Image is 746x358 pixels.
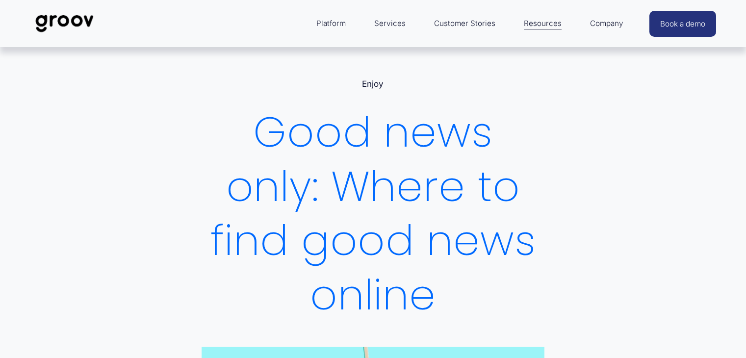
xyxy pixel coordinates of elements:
[311,12,351,35] a: folder dropdown
[30,7,99,40] img: Groov | Workplace Science Platform | Unlock Performance | Drive Results
[202,105,545,322] h1: Good news only: Where to find good news online
[590,17,623,30] span: Company
[362,79,384,89] a: Enjoy
[429,12,500,35] a: Customer Stories
[524,17,562,30] span: Resources
[369,12,411,35] a: Services
[649,11,716,37] a: Book a demo
[519,12,566,35] a: folder dropdown
[585,12,628,35] a: folder dropdown
[316,17,346,30] span: Platform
